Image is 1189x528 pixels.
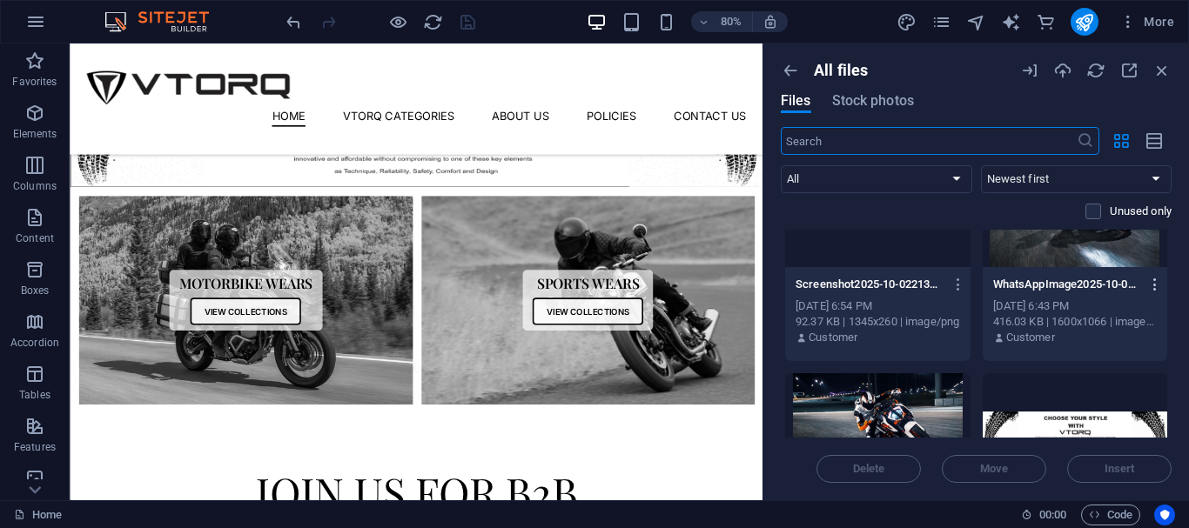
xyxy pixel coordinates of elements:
p: Favorites [12,75,57,89]
i: Upload [1053,61,1072,80]
i: On resize automatically adjust zoom level to fit chosen device. [762,14,778,30]
p: Customer [1006,330,1055,345]
div: [DATE] 6:43 PM [993,298,1158,314]
i: Reload page [423,12,443,32]
p: Boxes [21,284,50,297]
div: 92.37 KB | 1345x260 | image/png [796,314,960,330]
button: commerce [1036,11,1057,32]
button: reload [422,11,443,32]
i: URL import [1020,61,1039,80]
button: publish [1071,8,1098,36]
input: Search [781,127,1077,155]
img: Editor Logo [100,11,231,32]
p: Accordion [10,336,59,350]
i: Maximize [1119,61,1139,80]
button: More [1112,8,1181,36]
a: Click to cancel selection. Double-click to open Pages [14,505,62,525]
button: Usercentrics [1154,505,1175,525]
button: Code [1081,505,1140,525]
p: Customer [809,330,857,345]
i: Undo: Change HTML (Ctrl+Z) [284,12,304,32]
span: 00 00 [1039,505,1066,525]
h6: Session time [1021,505,1067,525]
p: Columns [13,179,57,193]
i: Close [1152,61,1172,80]
span: More [1119,13,1174,30]
span: Stock photos [832,90,914,111]
h6: 80% [717,11,745,32]
i: Navigator [966,12,986,32]
i: Publish [1074,12,1094,32]
i: AI Writer [1001,12,1021,32]
span: : [1051,508,1054,521]
i: Show all folders [781,61,800,80]
i: Reload [1086,61,1105,80]
button: design [897,11,917,32]
p: Content [16,231,54,245]
p: WhatsAppImage2025-10-03at9.19.15PM-zNIzfNH4vgNJxe5aicsh7Q.jpeg [993,277,1141,292]
i: Commerce [1036,12,1056,32]
button: Click here to leave preview mode and continue editing [387,11,408,32]
p: Screenshot2025-10-02213338-L5SlYJ1rwJ53AUVAGVting.png [796,277,944,292]
p: Tables [19,388,50,402]
div: 416.03 KB | 1600x1066 | image/jpeg [993,314,1158,330]
div: [DATE] 6:54 PM [796,298,960,314]
button: text_generator [1001,11,1022,32]
button: navigator [966,11,987,32]
button: pages [931,11,952,32]
button: 80% [691,11,753,32]
p: Features [14,440,56,454]
p: All files [814,61,868,80]
p: Elements [13,127,57,141]
i: Design (Ctrl+Alt+Y) [897,12,917,32]
span: Files [781,90,811,111]
span: Code [1089,505,1132,525]
p: Displays only files that are not in use on the website. Files added during this session can still... [1110,204,1172,219]
button: undo [283,11,304,32]
i: Pages (Ctrl+Alt+S) [931,12,951,32]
